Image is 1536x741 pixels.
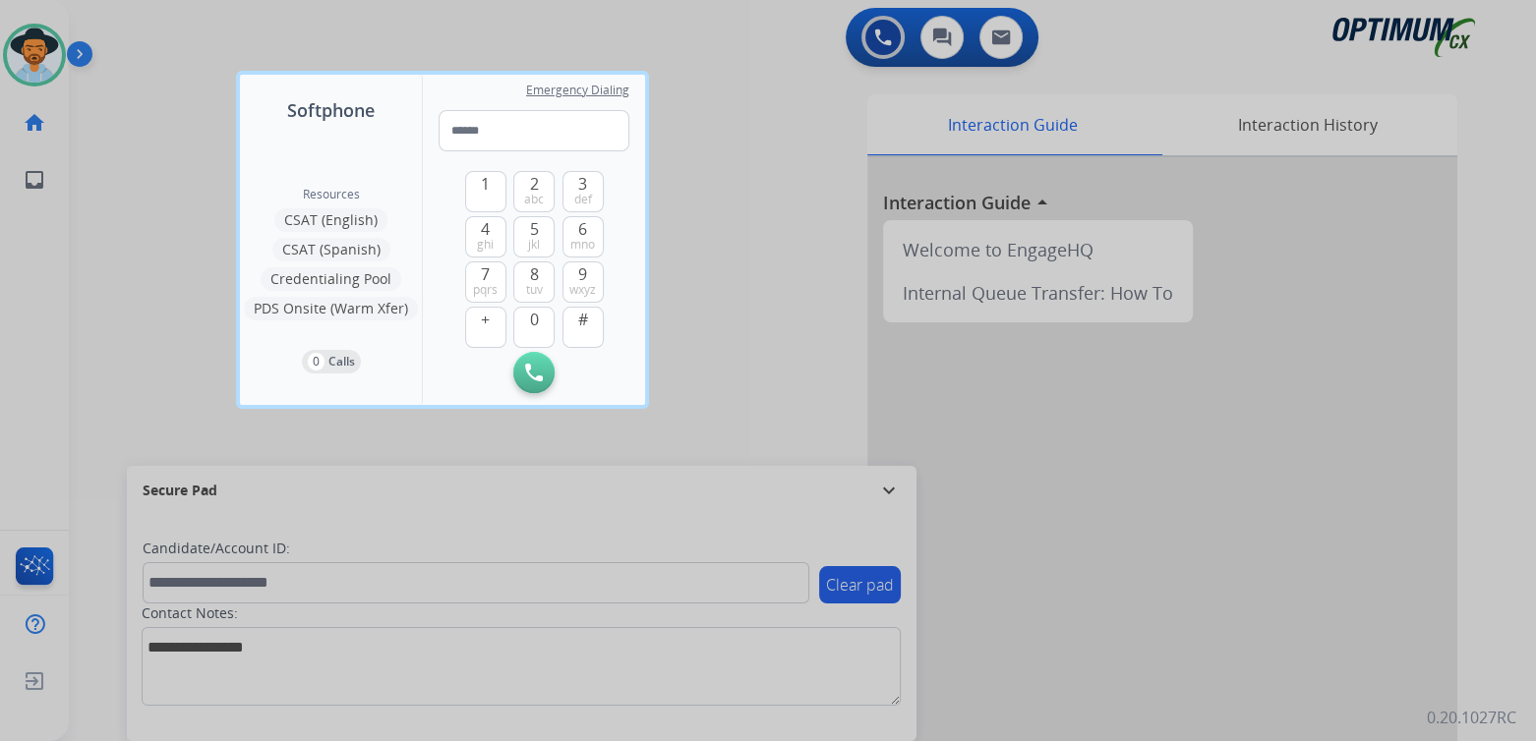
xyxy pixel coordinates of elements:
span: 2 [530,172,539,196]
span: abc [524,192,544,207]
button: 0Calls [302,350,361,373]
span: ghi [477,237,494,253]
button: 8tuv [513,261,555,303]
button: 9wxyz [562,261,604,303]
span: Resources [303,187,360,202]
button: CSAT (Spanish) [272,238,390,261]
button: 6mno [562,216,604,257]
span: Softphone [287,96,375,124]
span: wxyz [569,282,596,298]
img: call-button [525,364,543,381]
span: 6 [578,217,587,241]
button: 3def [562,171,604,212]
button: 7pqrs [465,261,506,303]
span: 4 [481,217,490,241]
button: Credentialing Pool [261,267,401,291]
span: tuv [526,282,543,298]
span: + [481,308,490,331]
span: 1 [481,172,490,196]
span: 8 [530,262,539,286]
button: 2abc [513,171,555,212]
span: def [574,192,592,207]
span: mno [570,237,595,253]
p: Calls [328,353,355,370]
button: 0 [513,307,555,348]
span: Emergency Dialing [526,83,629,98]
span: 9 [578,262,587,286]
span: jkl [528,237,540,253]
button: CSAT (English) [274,208,387,232]
p: 0.20.1027RC [1427,706,1516,729]
button: 5jkl [513,216,555,257]
button: PDS Onsite (Warm Xfer) [244,297,418,320]
span: 3 [578,172,587,196]
span: 5 [530,217,539,241]
span: 0 [530,308,539,331]
span: # [578,308,588,331]
button: 4ghi [465,216,506,257]
button: # [562,307,604,348]
button: + [465,307,506,348]
button: 1 [465,171,506,212]
p: 0 [308,353,325,370]
span: 7 [481,262,490,286]
span: pqrs [473,282,498,298]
